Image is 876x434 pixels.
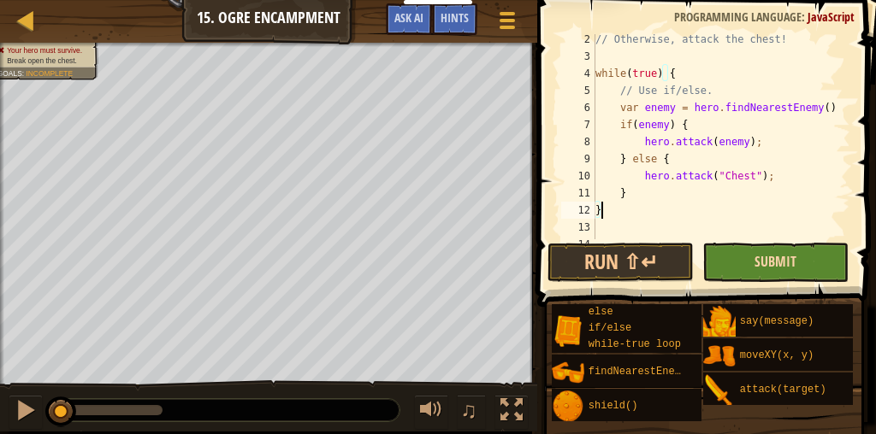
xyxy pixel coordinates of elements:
[755,252,796,271] span: Submit
[486,3,529,44] button: Show game menu
[22,69,27,78] span: :
[552,314,584,347] img: portrait.png
[441,9,469,26] span: Hints
[26,69,73,78] span: Incomplete
[740,384,826,396] span: attack(target)
[561,31,595,48] div: 2
[703,340,736,372] img: portrait.png
[561,219,595,236] div: 13
[703,306,736,338] img: portrait.png
[547,243,694,282] button: Run ⇧↵
[561,133,595,150] div: 8
[561,185,595,202] div: 11
[589,400,638,412] span: shield()
[702,243,849,282] button: Submit
[7,56,77,65] span: Break open the chest.
[589,366,700,378] span: findNearestEnemy()
[561,82,595,99] div: 5
[589,322,631,334] span: if/else
[740,315,814,327] span: say(message)
[7,46,82,55] span: Your hero must survive.
[561,236,595,253] div: 14
[561,48,595,65] div: 3
[552,390,584,423] img: portrait.png
[703,374,736,407] img: portrait.png
[561,99,595,116] div: 6
[808,9,855,25] span: JavaScript
[552,356,584,389] img: portrait.png
[394,9,423,26] span: Ask AI
[589,338,681,350] span: while-true loop
[414,395,448,430] button: Adjust volume
[589,306,613,318] span: else
[740,349,814,361] span: moveXY(x, y)
[561,167,595,185] div: 10
[561,116,595,133] div: 7
[561,65,595,82] div: 4
[561,202,595,219] div: 12
[457,395,486,430] button: ♫
[674,9,802,25] span: Programming language
[460,397,477,423] span: ♫
[9,395,43,430] button: Ctrl + P: Pause
[494,395,529,430] button: Toggle fullscreen
[802,9,808,25] span: :
[561,150,595,167] div: 9
[386,3,432,35] button: Ask AI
